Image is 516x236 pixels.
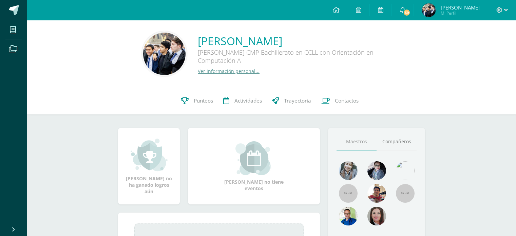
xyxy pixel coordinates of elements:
[198,68,260,74] a: Ver información personal...
[267,87,316,114] a: Trayectoria
[339,207,358,225] img: 10741f48bcca31577cbcd80b61dad2f3.png
[422,3,436,17] img: 4278f127d60ccf087470eb421201b656.png
[176,87,218,114] a: Punteos
[125,138,173,195] div: [PERSON_NAME] no ha ganado logros aún
[131,138,168,172] img: achievement_small.png
[198,48,401,68] div: [PERSON_NAME] CMP Bachillerato en CCLL con Orientación en Computación A
[284,97,311,104] span: Trayectoria
[143,33,186,75] img: 3d4816aee7c566ee4a625ac624774d79.png
[316,87,364,114] a: Contactos
[220,141,288,192] div: [PERSON_NAME] no tiene eventos
[403,9,410,16] span: 59
[377,133,417,150] a: Compañeros
[396,184,415,203] img: 55x55
[339,161,358,180] img: 45bd7986b8947ad7e5894cbc9b781108.png
[335,97,359,104] span: Contactos
[218,87,267,114] a: Actividades
[367,184,386,203] img: 11152eb22ca3048aebc25a5ecf6973a7.png
[367,161,386,180] img: b8baad08a0802a54ee139394226d2cf3.png
[367,207,386,225] img: 67c3d6f6ad1c930a517675cdc903f95f.png
[396,161,415,180] img: c25c8a4a46aeab7e345bf0f34826bacf.png
[337,133,377,150] a: Maestros
[441,4,480,11] span: [PERSON_NAME]
[235,141,272,175] img: event_small.png
[194,97,213,104] span: Punteos
[441,10,480,16] span: Mi Perfil
[339,184,358,203] img: 55x55
[198,34,401,48] a: [PERSON_NAME]
[234,97,262,104] span: Actividades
